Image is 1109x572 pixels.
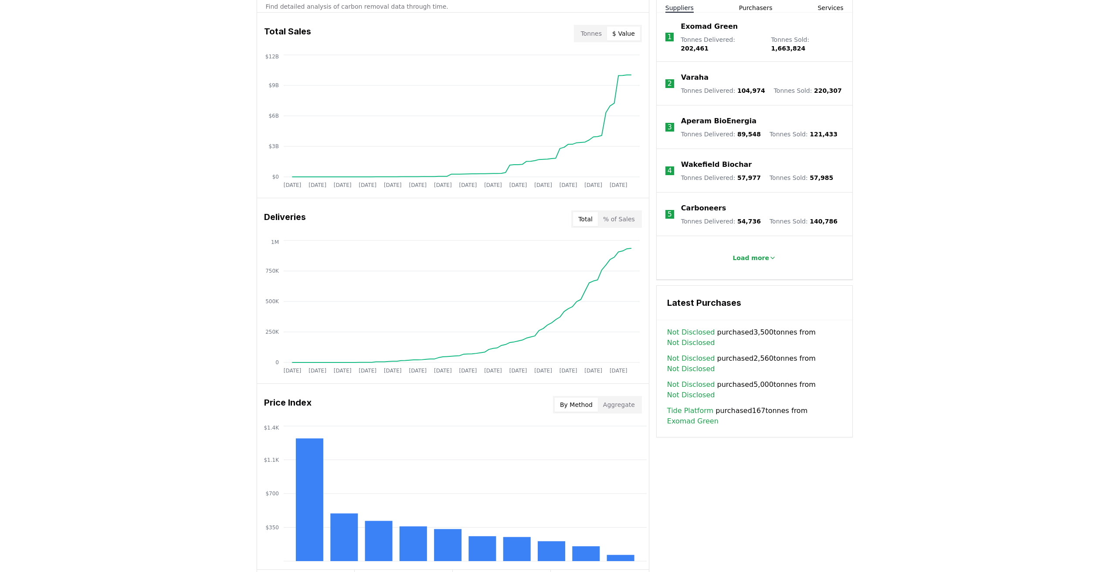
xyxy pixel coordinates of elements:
tspan: $0 [272,174,278,180]
tspan: [DATE] [459,368,477,374]
p: 2 [668,78,672,89]
button: Tonnes [576,27,607,41]
p: Tonnes Delivered : [681,130,761,139]
button: Suppliers [665,3,694,12]
p: Tonnes Sold : [770,217,838,226]
p: 4 [668,166,672,176]
tspan: [DATE] [283,182,301,188]
tspan: [DATE] [559,182,577,188]
a: Varaha [681,72,709,83]
p: 5 [668,209,672,220]
a: Aperam BioEnergia [681,116,756,126]
span: 202,461 [681,45,709,52]
p: Tonnes Sold : [774,86,842,95]
a: Tide Platform [667,406,713,416]
tspan: [DATE] [309,368,326,374]
a: Not Disclosed [667,390,715,400]
h3: Total Sales [264,25,311,42]
p: Tonnes Delivered : [681,173,761,182]
tspan: [DATE] [459,182,477,188]
tspan: 0 [275,359,279,366]
tspan: [DATE] [409,182,427,188]
tspan: $6B [268,113,279,119]
span: 57,985 [810,174,833,181]
button: Total [573,212,598,226]
tspan: [DATE] [584,368,602,374]
tspan: [DATE] [534,368,552,374]
span: purchased 2,560 tonnes from [667,353,842,374]
span: 220,307 [814,87,842,94]
tspan: [DATE] [283,368,301,374]
a: Not Disclosed [667,353,715,364]
p: Tonnes Delivered : [681,86,765,95]
tspan: $1.4K [264,425,279,431]
tspan: [DATE] [333,182,351,188]
tspan: [DATE] [484,182,502,188]
tspan: 1M [271,239,279,245]
p: Exomad Green [681,21,738,32]
tspan: 750K [265,268,279,274]
button: Purchasers [739,3,773,12]
tspan: 250K [265,329,279,335]
p: Tonnes Delivered : [681,217,761,226]
span: 1,663,824 [771,45,805,52]
button: Load more [726,249,783,267]
p: Load more [733,254,769,262]
button: By Method [555,398,598,412]
p: Tonnes Sold : [770,130,838,139]
span: 140,786 [810,218,838,225]
tspan: [DATE] [609,182,627,188]
span: 54,736 [737,218,761,225]
tspan: [DATE] [359,182,376,188]
tspan: $9B [268,82,279,88]
a: Not Disclosed [667,338,715,348]
h3: Price Index [264,396,312,413]
button: $ Value [607,27,640,41]
tspan: [DATE] [359,368,376,374]
p: Tonnes Sold : [771,35,843,53]
a: Not Disclosed [667,379,715,390]
tspan: [DATE] [509,182,527,188]
tspan: $1.1K [264,457,279,463]
span: purchased 3,500 tonnes from [667,327,842,348]
span: 89,548 [737,131,761,138]
tspan: $12B [265,54,278,60]
tspan: $350 [265,525,279,531]
a: Wakefield Biochar [681,159,752,170]
tspan: [DATE] [383,182,401,188]
tspan: [DATE] [434,368,452,374]
span: 121,433 [810,131,838,138]
span: 57,977 [737,174,761,181]
a: Exomad Green [667,416,719,426]
a: Carboneers [681,203,726,213]
tspan: [DATE] [509,368,527,374]
p: Find detailed analysis of carbon removal data through time. [266,2,640,11]
button: Aggregate [598,398,640,412]
tspan: [DATE] [534,182,552,188]
tspan: [DATE] [309,182,326,188]
tspan: [DATE] [434,182,452,188]
span: 104,974 [737,87,765,94]
p: 3 [668,122,672,132]
tspan: $3B [268,143,279,149]
p: 1 [667,32,672,42]
p: Tonnes Sold : [770,173,833,182]
span: purchased 5,000 tonnes from [667,379,842,400]
p: Tonnes Delivered : [681,35,762,53]
a: Not Disclosed [667,327,715,338]
tspan: 500K [265,298,279,305]
tspan: [DATE] [383,368,401,374]
button: Services [817,3,843,12]
tspan: [DATE] [559,368,577,374]
tspan: [DATE] [584,182,602,188]
span: purchased 167 tonnes from [667,406,842,426]
tspan: $700 [265,491,279,497]
button: % of Sales [598,212,640,226]
tspan: [DATE] [409,368,427,374]
h3: Latest Purchases [667,296,842,309]
tspan: [DATE] [333,368,351,374]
